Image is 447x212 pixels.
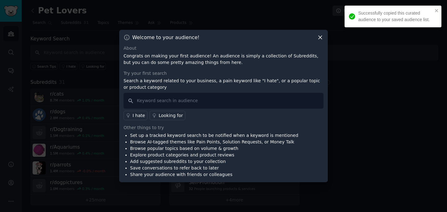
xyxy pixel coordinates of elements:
[130,165,298,171] li: Save conversations to refer back to later
[150,111,185,120] a: Looking for
[124,70,323,77] div: Try your first search
[130,171,298,178] li: Share your audience with friends or colleagues
[124,93,323,109] input: Keyword search in audience
[132,34,200,41] h3: Welcome to your audience!
[435,8,439,13] button: close
[124,53,323,66] p: Congrats on making your first audience! An audience is simply a collection of Subreddits, but you...
[130,152,298,158] li: Explore product categories and product reviews
[358,10,433,23] div: Successfully copied this curated audience to your saved audience list.
[124,78,323,91] p: Search a keyword related to your business, a pain keyword like "I hate", or a popular topic or pr...
[124,111,147,120] a: I hate
[130,158,298,165] li: Add suggested subreddits to your collection
[133,112,145,119] div: I hate
[130,145,298,152] li: Browse popular topics based on volume & growth
[124,45,323,52] div: About
[124,124,323,131] div: Other things to try
[159,112,183,119] div: Looking for
[130,139,298,145] li: Browse AI-tagged themes like Pain Points, Solution Requests, or Money Talk
[130,132,298,139] li: Set up a tracked keyword search to be notified when a keyword is mentioned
